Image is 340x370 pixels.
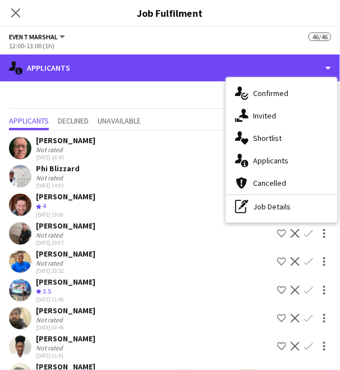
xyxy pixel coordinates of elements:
[36,173,65,182] div: Not rated
[58,117,89,125] span: Declined
[36,249,95,259] div: [PERSON_NAME]
[226,195,337,218] div: Job Details
[43,202,46,210] span: 4
[36,154,95,161] div: [DATE] 18:45
[36,334,95,344] div: [PERSON_NAME]
[36,267,95,275] div: [DATE] 20:52
[43,287,51,295] span: 3.5
[309,33,331,41] span: 46/46
[36,324,95,331] div: [DATE] 00:49
[36,145,65,154] div: Not rated
[9,33,67,41] button: Event Marshal
[36,316,65,324] div: Not rated
[36,239,95,246] div: [DATE] 20:07
[98,117,141,125] span: Unavailable
[36,182,80,189] div: [DATE] 14:03
[36,221,95,231] div: [PERSON_NAME]
[36,296,95,303] div: [DATE] 21:48
[9,42,331,50] div: 12:00-13:00 (1h)
[36,305,95,316] div: [PERSON_NAME]
[36,211,95,218] div: [DATE] 19:06
[9,117,49,125] span: Applicants
[253,133,282,143] span: Shortlist
[253,178,286,188] span: Cancelled
[253,88,288,98] span: Confirmed
[36,163,80,173] div: Phi Blizzard
[36,277,95,287] div: [PERSON_NAME]
[36,352,95,359] div: [DATE] 01:41
[36,344,65,352] div: Not rated
[253,111,276,121] span: Invited
[36,231,65,239] div: Not rated
[9,33,58,41] span: Event Marshal
[36,191,95,202] div: [PERSON_NAME]
[36,135,95,145] div: [PERSON_NAME]
[36,259,65,267] div: Not rated
[253,156,288,166] span: Applicants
